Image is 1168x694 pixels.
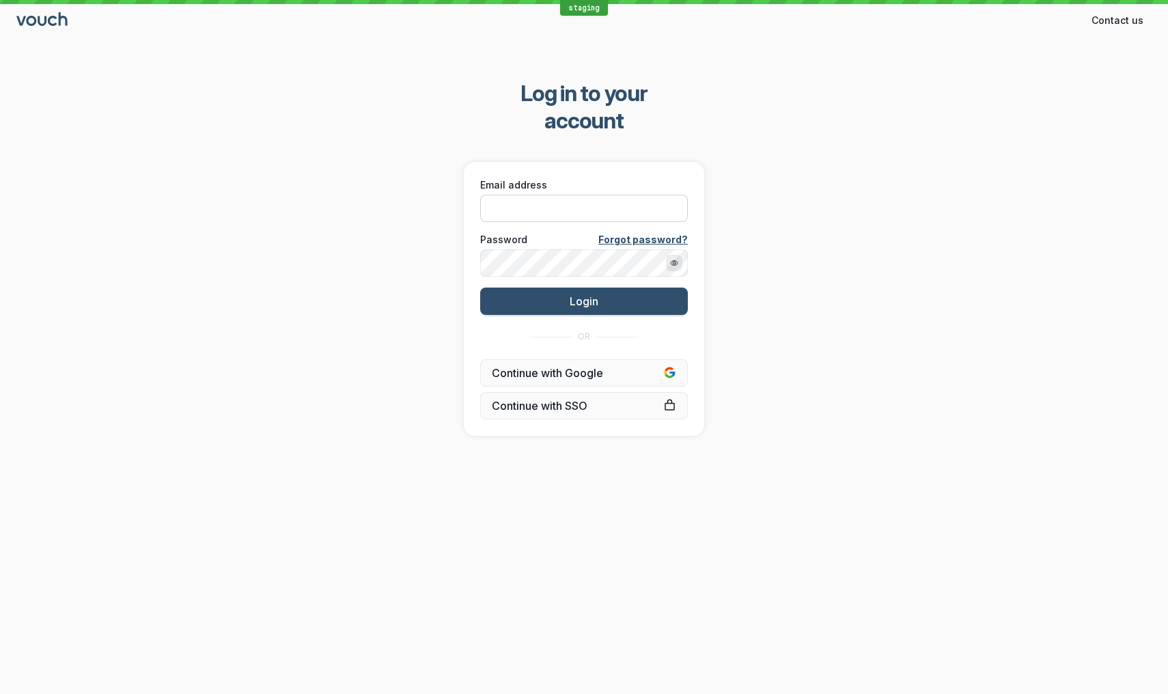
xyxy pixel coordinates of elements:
[482,80,686,135] span: Log in to your account
[570,294,598,308] span: Login
[480,392,688,419] a: Continue with SSO
[1083,10,1152,31] button: Contact us
[16,15,70,27] a: Go to sign in
[492,399,676,413] span: Continue with SSO
[480,288,688,315] button: Login
[598,233,688,247] a: Forgot password?
[480,359,688,387] button: Continue with Google
[480,233,527,247] span: Password
[666,255,682,271] button: Show password
[578,331,590,342] span: OR
[480,178,547,192] span: Email address
[1091,14,1143,27] span: Contact us
[492,366,676,380] span: Continue with Google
